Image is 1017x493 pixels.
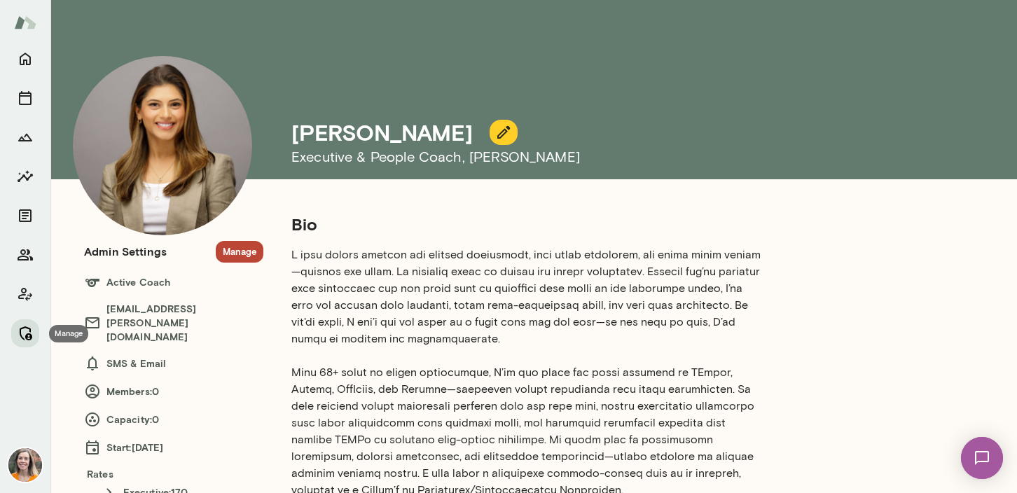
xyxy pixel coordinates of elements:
h6: Active Coach [84,274,263,291]
h5: Bio [291,213,762,235]
button: Sessions [11,84,39,112]
button: Manage [11,319,39,347]
h6: Executive & People Coach , [PERSON_NAME] [291,146,897,168]
button: Home [11,45,39,73]
h6: SMS & Email [84,355,263,372]
h6: Capacity: 0 [84,411,263,428]
button: Client app [11,280,39,308]
button: Manage [216,241,263,263]
div: Manage [49,325,88,342]
button: Insights [11,162,39,190]
button: Members [11,241,39,269]
h6: Start: [DATE] [84,439,263,456]
h6: [EMAIL_ADDRESS][PERSON_NAME][DOMAIN_NAME] [84,302,263,344]
h4: [PERSON_NAME] [291,119,473,146]
button: Documents [11,202,39,230]
h6: Members: 0 [84,383,263,400]
button: Growth Plan [11,123,39,151]
img: Ash Panjwani [73,56,252,235]
h6: Admin Settings [84,243,167,260]
h6: Rates [84,467,263,481]
img: Mento [14,9,36,36]
img: Carrie Kelly [8,448,42,482]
